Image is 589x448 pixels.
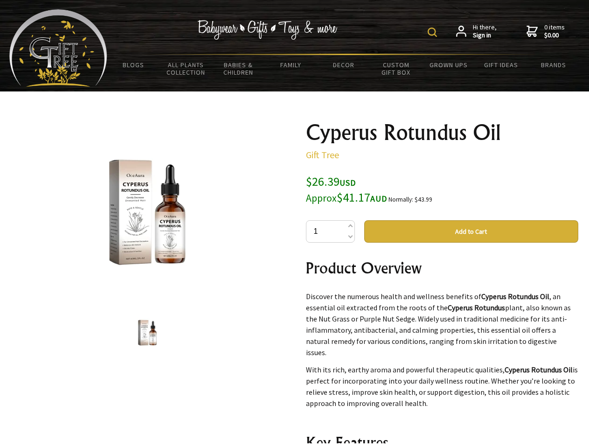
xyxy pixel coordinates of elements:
[448,303,505,312] strong: Cyperus Rotundus
[340,177,356,188] span: USD
[198,20,338,40] img: Babywear - Gifts - Toys & more
[306,364,578,409] p: With its rich, earthy aroma and powerful therapeutic qualities, is perfect for incorporating into...
[544,31,565,40] strong: $0.00
[428,28,437,37] img: product search
[306,291,578,358] p: Discover the numerous health and wellness benefits of , an essential oil extracted from the roots...
[481,292,549,301] strong: Cyperus Rotundus Oil
[473,23,497,40] span: Hi there,
[544,23,565,40] span: 0 items
[456,23,497,40] a: Hi there,Sign in
[505,365,573,374] strong: Cyperus Rotundus Oil
[475,55,527,75] a: Gift Ideas
[306,257,578,279] h2: Product Overview
[306,174,387,205] span: $26.39 $41.17
[160,55,213,82] a: All Plants Collection
[388,196,432,203] small: Normally: $43.99
[212,55,265,82] a: Babies & Children
[75,140,220,285] img: Cyperus Rotundus Oil
[306,192,337,204] small: Approx
[317,55,370,75] a: Decor
[473,31,497,40] strong: Sign in
[306,149,339,161] a: Gift Tree
[364,220,578,243] button: Add to Cart
[422,55,475,75] a: Grown Ups
[9,9,107,87] img: Babyware - Gifts - Toys and more...
[370,193,387,204] span: AUD
[527,23,565,40] a: 0 items$0.00
[265,55,318,75] a: Family
[370,55,423,82] a: Custom Gift Box
[527,55,580,75] a: Brands
[107,55,160,75] a: BLOGS
[130,315,165,350] img: Cyperus Rotundus Oil
[306,121,578,144] h1: Cyperus Rotundus Oil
